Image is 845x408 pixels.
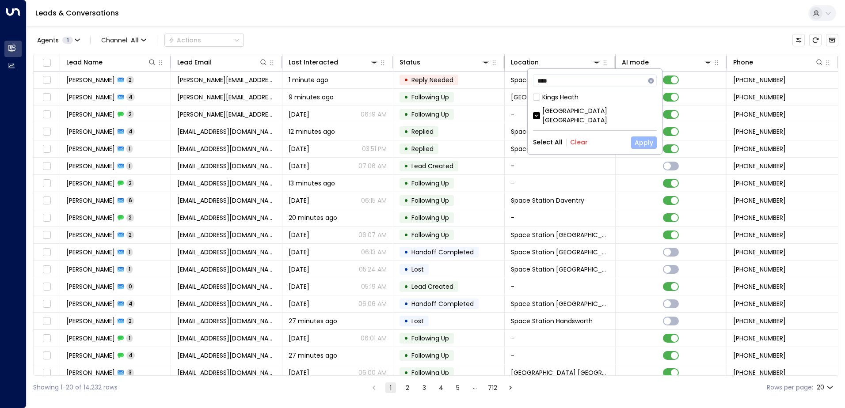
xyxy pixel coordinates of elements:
p: 06:15 AM [361,196,387,205]
span: amelia940@outlook.com [177,299,275,308]
span: Sep 21, 2025 [289,265,309,274]
span: +447827180059 [733,196,786,205]
div: [GEOGRAPHIC_DATA] [GEOGRAPHIC_DATA] [533,106,657,125]
div: • [404,331,408,346]
span: 1 [126,248,133,256]
nav: pagination navigation [368,382,516,393]
span: +447941973345 [733,110,786,119]
div: Kings Heath [533,93,657,102]
span: 27 minutes ago [289,317,337,325]
span: sandbar_mockup0l@icloud.com [177,127,275,136]
div: Status [400,57,420,68]
span: Toggle select row [41,109,52,120]
span: Yesterday [289,196,309,205]
span: +447539085152 [733,368,786,377]
span: Aug 31, 2025 [289,299,309,308]
span: Justyna Jesiolowska [66,317,115,325]
div: • [404,193,408,208]
button: Actions [164,34,244,47]
div: Last Interacted [289,57,338,68]
span: Lost [411,265,424,274]
span: justynam2911@gmail.com [177,334,275,343]
div: Location [511,57,601,68]
span: Toggle select row [41,333,52,344]
button: Go to page 712 [486,382,499,393]
button: Go to page 2 [402,382,413,393]
span: Sep 25, 2025 [289,248,309,257]
div: • [404,245,408,260]
span: ian.price@zen.co.uk [177,93,275,102]
div: • [404,159,408,174]
span: Toggle select row [41,264,52,275]
span: amelia940@outlook.com [177,213,275,222]
span: 2 [126,214,134,221]
div: [GEOGRAPHIC_DATA] [GEOGRAPHIC_DATA] [542,106,657,125]
div: Lead Name [66,57,103,68]
p: 06:13 AM [361,248,387,257]
span: amelia940@outlook.com [177,248,275,257]
span: Lead Created [411,282,453,291]
span: Following Up [411,179,449,188]
span: Toggle select row [41,144,52,155]
span: 6 [126,196,134,204]
span: amelia940@outlook.com [177,282,275,291]
button: Channel:All [98,34,150,46]
span: Amelia Wray [66,299,115,308]
span: Sep 11, 2025 [289,282,309,291]
span: Toggle select row [41,281,52,292]
span: 27 minutes ago [289,351,337,360]
span: Toggle select row [41,367,52,378]
span: 4 [126,300,135,307]
span: Following Up [411,93,449,102]
label: Rows per page: [767,383,813,392]
div: • [404,296,408,311]
span: Space Station Daventry [511,196,584,205]
span: 3 [126,369,134,376]
span: 1 [126,265,133,273]
div: • [404,262,408,277]
div: AI mode [622,57,712,68]
p: 06:06 AM [358,299,387,308]
div: Lead Email [177,57,211,68]
span: sandbar_mockup0l@icloud.com [177,162,275,170]
button: Select All [533,139,563,146]
div: • [404,107,408,122]
span: Alan Crookes [66,127,115,136]
span: 20 minutes ago [289,213,337,222]
span: Sep 23, 2025 [289,334,309,343]
span: Amelia Wray [66,282,115,291]
span: Agents [37,37,59,43]
span: Toggle select row [41,316,52,327]
p: 03:51 PM [362,144,387,153]
span: +447411625725 [733,248,786,257]
span: Space Station Wakefield [511,299,609,308]
p: 05:24 AM [359,265,387,274]
span: Alan Crookes [66,144,115,153]
div: 20 [817,381,835,394]
span: +447788236604 [733,127,786,136]
span: Toggle select row [41,126,52,137]
button: Apply [631,136,657,149]
button: Go to page 4 [436,382,446,393]
button: Archived Leads [826,34,838,46]
span: +447941538407 [733,76,786,84]
button: Customize [792,34,805,46]
td: - [505,330,616,347]
div: Status [400,57,490,68]
span: ian.price@zen.co.uk [177,110,275,119]
span: Replied [411,127,434,136]
span: 12 minutes ago [289,127,335,136]
span: Replied [411,144,434,153]
span: +447941973345 [733,93,786,102]
span: Alan Crookes [66,162,115,170]
span: ayo4ever@gmail.com [177,196,275,205]
span: 4 [126,351,135,359]
div: Lead Email [177,57,267,68]
span: All [131,37,139,44]
span: Ayo Oke [66,179,115,188]
span: 4 [126,128,135,135]
span: Lead Created [411,162,453,170]
span: sandbar_mockup0l@icloud.com [177,144,275,153]
div: • [404,348,408,363]
span: 4 [126,93,135,101]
